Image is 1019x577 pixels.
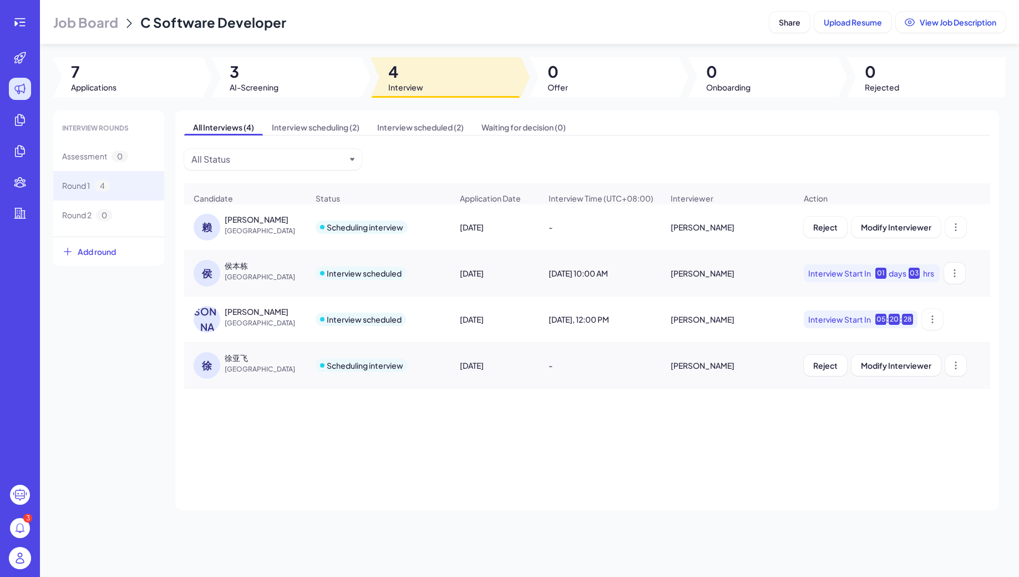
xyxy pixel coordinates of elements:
div: 05 [875,314,886,325]
span: Interviewer [671,193,713,204]
div: [DATE] [451,304,539,335]
span: Status [316,193,340,204]
div: - [540,350,661,381]
span: Reject [813,360,838,370]
div: [DATE] [451,258,539,289]
div: 刘伟鑫 [225,306,288,317]
span: 0 [96,209,113,221]
span: [GEOGRAPHIC_DATA] [225,272,308,283]
div: [PERSON_NAME] [662,304,794,335]
span: Action [804,193,828,204]
div: [PERSON_NAME] [662,350,794,381]
span: Interview scheduled (2) [368,119,473,135]
span: Interview scheduling (2) [263,119,368,135]
span: Share [779,17,800,27]
span: Waiting for decision (0) [473,119,575,135]
button: View Job Description [896,12,1006,33]
span: 3 [230,62,278,82]
span: 7 [71,62,116,82]
button: All Status [191,153,346,166]
span: 0 [865,62,899,82]
span: Onboarding [706,82,751,93]
span: Job Board [53,13,118,31]
span: AI-Screening [230,82,278,93]
button: Add round [53,237,164,266]
span: Assessment [62,150,107,162]
span: Round 2 [62,209,92,221]
div: 3 [23,514,32,523]
span: C Software Developer [140,14,286,31]
div: 徐 [194,352,220,379]
span: Round 1 [62,180,90,192]
span: View Job Description [920,17,996,27]
span: Reject [813,222,838,232]
div: 侯本栋 [225,260,248,271]
span: Upload Resume [824,17,882,27]
span: [GEOGRAPHIC_DATA] [225,225,308,237]
div: 28 [902,314,913,325]
span: Interview Time (UTC+08:00) [549,193,653,204]
span: Applications [71,82,116,93]
div: INTERVIEW ROUNDS [53,115,164,142]
div: All Status [191,153,230,166]
div: 赖 [194,214,220,240]
div: Scheduling interview [327,360,403,371]
span: Offer [547,82,568,93]
button: Reject [804,217,847,238]
div: 01 [875,268,886,279]
span: [GEOGRAPHIC_DATA] [225,318,308,329]
div: : [886,314,889,325]
div: [PERSON_NAME] [662,258,794,289]
div: [PERSON_NAME] [194,306,220,333]
span: 4 [388,62,423,82]
span: Interview Start In [808,314,871,325]
button: Reject [804,355,847,376]
div: 侯 [194,260,220,287]
div: 赖则威 [225,214,288,225]
span: Rejected [865,82,899,93]
div: [DATE] [451,350,539,381]
span: Modify Interviewer [861,360,931,370]
img: user_logo.png [9,547,31,569]
div: [DATE] 10:00 AM [540,258,661,289]
div: hrs [922,268,935,279]
span: [GEOGRAPHIC_DATA] [225,364,308,375]
div: : [900,314,902,325]
div: Interview scheduled [327,268,402,279]
div: 徐亚飞 [225,352,248,363]
div: [DATE] [451,212,539,243]
button: Modify Interviewer [851,355,941,376]
div: [PERSON_NAME] [662,212,794,243]
div: [DATE], 12:00 PM [540,304,661,335]
div: 03 [909,268,920,279]
span: Interview Start In [808,268,871,279]
div: Interview scheduled [327,314,402,325]
div: Scheduling interview [327,222,403,233]
span: 4 [94,180,110,192]
span: Interview [388,82,423,93]
span: Application Date [460,193,521,204]
button: Share [769,12,810,33]
button: Upload Resume [814,12,891,33]
span: 0 [706,62,751,82]
span: 0 [111,150,128,162]
span: 0 [547,62,568,82]
button: Modify Interviewer [851,217,941,238]
div: days [889,268,906,279]
span: Add round [78,246,116,257]
span: Candidate [194,193,233,204]
span: Modify Interviewer [861,222,931,232]
span: All Interviews (4) [184,119,263,135]
div: 20 [889,314,900,325]
div: - [540,212,661,243]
